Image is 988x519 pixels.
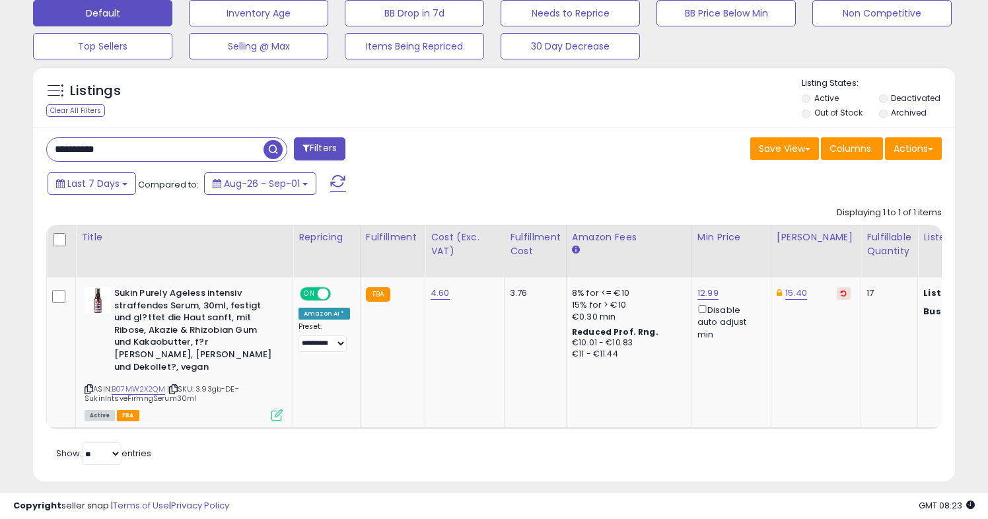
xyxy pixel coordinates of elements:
[204,172,316,195] button: Aug-26 - Sep-01
[114,287,275,376] b: Sukin Purely Ageless intensiv straffendes Serum, 30ml, festigt und gl?ttet die Haut sanft, mit Ri...
[802,77,955,90] p: Listing States:
[366,230,419,244] div: Fulfillment
[224,177,300,190] span: Aug-26 - Sep-01
[85,410,115,421] span: All listings currently available for purchase on Amazon
[67,177,120,190] span: Last 7 Days
[171,499,229,512] a: Privacy Policy
[572,230,686,244] div: Amazon Fees
[510,287,556,299] div: 3.76
[829,142,871,155] span: Columns
[785,287,807,300] a: 15.40
[85,384,239,403] span: | SKU: 3.93gb-DE-SukinIntsveFirmngSerum30ml
[572,244,580,256] small: Amazon Fees.
[814,92,839,104] label: Active
[501,33,640,59] button: 30 Day Decrease
[85,287,283,419] div: ASIN:
[919,499,975,512] span: 2025-09-9 08:23 GMT
[299,322,350,352] div: Preset:
[572,299,682,311] div: 15% for > €10
[814,107,863,118] label: Out of Stock
[294,137,345,160] button: Filters
[366,287,390,302] small: FBA
[510,230,561,258] div: Fulfillment Cost
[777,230,855,244] div: [PERSON_NAME]
[33,33,172,59] button: Top Sellers
[299,230,355,244] div: Repricing
[70,82,121,100] h5: Listings
[81,230,287,244] div: Title
[189,33,328,59] button: Selling @ Max
[48,172,136,195] button: Last 7 Days
[891,92,940,104] label: Deactivated
[112,384,165,395] a: B07MW2X2QM
[138,178,199,191] span: Compared to:
[885,137,942,160] button: Actions
[866,287,907,299] div: 17
[85,287,111,314] img: 318JWxirIfL._SL40_.jpg
[301,289,318,300] span: ON
[697,230,765,244] div: Min Price
[891,107,927,118] label: Archived
[572,337,682,349] div: €10.01 - €10.83
[572,349,682,360] div: €11 - €11.44
[13,500,229,512] div: seller snap | |
[299,308,350,320] div: Amazon AI *
[329,289,350,300] span: OFF
[431,287,450,300] a: 4.60
[13,499,61,512] strong: Copyright
[923,287,983,299] b: Listed Price:
[750,137,819,160] button: Save View
[821,137,883,160] button: Columns
[572,326,658,337] b: Reduced Prof. Rng.
[866,230,912,258] div: Fulfillable Quantity
[697,302,761,341] div: Disable auto adjust min
[56,447,151,460] span: Show: entries
[572,311,682,323] div: €0.30 min
[697,287,719,300] a: 12.99
[117,410,139,421] span: FBA
[113,499,169,512] a: Terms of Use
[572,287,682,299] div: 8% for <= €10
[837,207,942,219] div: Displaying 1 to 1 of 1 items
[345,33,484,59] button: Items Being Repriced
[46,104,105,117] div: Clear All Filters
[431,230,499,258] div: Cost (Exc. VAT)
